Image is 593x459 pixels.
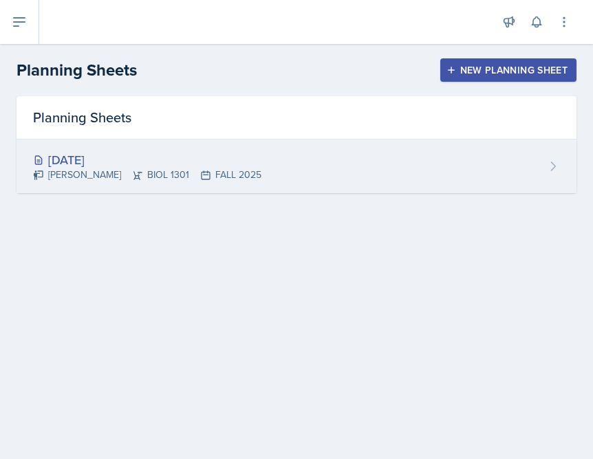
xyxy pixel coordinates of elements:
div: [PERSON_NAME] BIOL 1301 FALL 2025 [33,168,261,182]
a: [DATE] [PERSON_NAME]BIOL 1301FALL 2025 [17,139,576,193]
div: Planning Sheets [17,96,576,139]
h2: Planning Sheets [17,58,137,82]
button: New Planning Sheet [440,58,576,82]
div: [DATE] [33,150,261,169]
div: New Planning Sheet [449,65,568,76]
